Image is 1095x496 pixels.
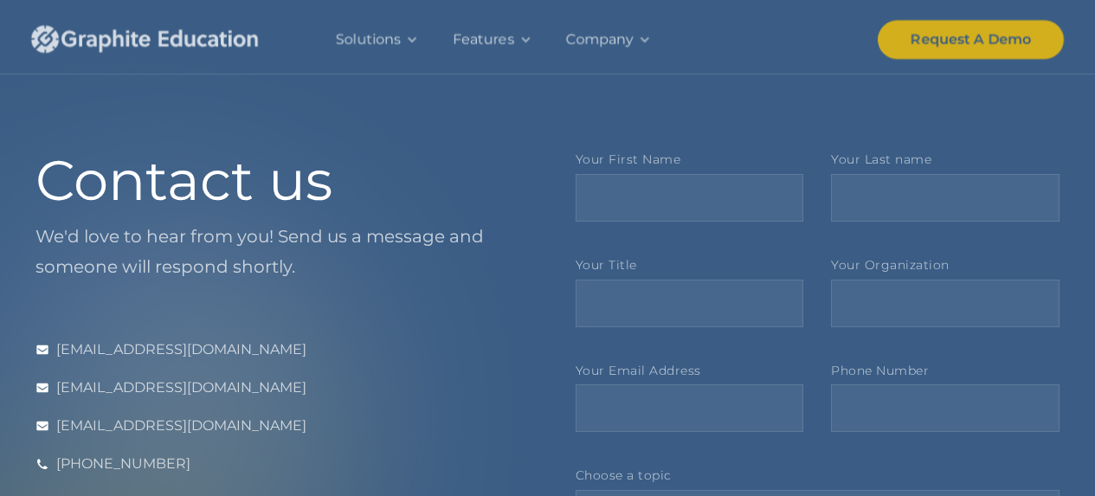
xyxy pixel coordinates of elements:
label: Your Organization [831,258,1060,273]
div: Solutions [319,4,435,74]
div: [EMAIL_ADDRESS][DOMAIN_NAME] [56,338,306,362]
label: Your Title [576,258,804,273]
a: [EMAIL_ADDRESS][DOMAIN_NAME] [35,338,520,362]
a: Request A Demo [878,20,1064,59]
label: Your First Name [576,152,804,167]
div: Solutions [336,27,401,51]
div: Features [453,27,514,51]
label: Your Last name [831,152,1060,167]
a: [PHONE_NUMBER] [35,452,520,476]
div: Company [566,27,634,51]
div: Request A Demo [911,27,1031,51]
div: [EMAIL_ADDRESS][DOMAIN_NAME] [56,376,306,400]
a: [EMAIL_ADDRESS][DOMAIN_NAME] [35,414,520,438]
p: We'd love to hear from you! Send us a message and someone will respond shortly. [35,222,520,282]
div: Features [435,4,549,74]
a: home [31,4,291,74]
a: [EMAIL_ADDRESS][DOMAIN_NAME] [35,376,520,400]
label: Phone Number [831,364,1060,378]
div: [EMAIL_ADDRESS][DOMAIN_NAME] [56,414,306,438]
div: [PHONE_NUMBER] [56,452,190,476]
label: Choose a topic [576,468,1060,483]
h1: Contact us [35,152,520,208]
div: Company [549,4,668,74]
label: Your Email Address [576,364,804,378]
